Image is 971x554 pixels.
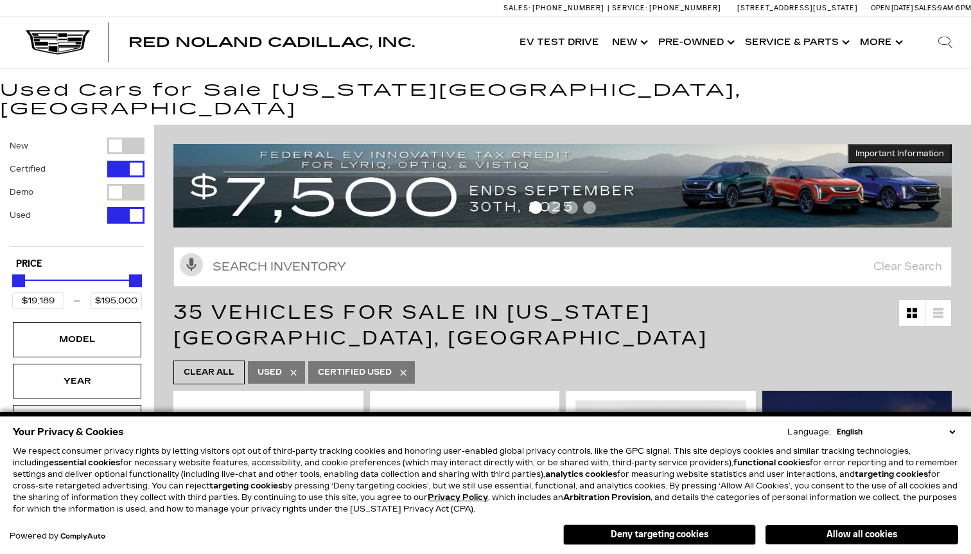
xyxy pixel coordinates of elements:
[652,17,739,68] a: Pre-Owned
[380,400,550,532] img: 2019 Cadillac XT4 AWD Sport
[606,17,652,68] a: New
[871,4,913,12] span: Open [DATE]
[45,374,109,388] div: Year
[545,470,617,479] strong: analytics cookies
[128,36,415,49] a: Red Noland Cadillac, Inc.
[183,400,354,532] img: 2020 Cadillac XT4 Premium Luxury
[128,35,415,50] span: Red Noland Cadillac, Inc.
[583,201,596,214] span: Go to slide 4
[428,493,488,502] a: Privacy Policy
[733,458,810,467] strong: functional cookies
[739,17,853,68] a: Service & Parts
[10,138,144,246] div: Filter by Vehicle Type
[608,4,724,12] a: Service: [PHONE_NUMBER]
[45,332,109,346] div: Model
[575,400,746,528] img: 2018 Cadillac XT5 Premium Luxury AWD
[532,4,604,12] span: [PHONE_NUMBER]
[503,4,608,12] a: Sales: [PHONE_NUMBER]
[765,525,958,544] button: Allow all cookies
[26,30,90,55] img: Cadillac Dark Logo with Cadillac White Text
[173,144,952,228] img: vrp-tax-ending-august-version
[90,292,142,309] input: Maximum
[129,274,142,287] div: Maximum Price
[855,470,928,479] strong: targeting cookies
[612,4,647,12] span: Service:
[737,4,858,12] a: [STREET_ADDRESS][US_STATE]
[10,186,33,199] label: Demo
[853,17,907,68] button: More
[563,493,651,502] strong: Arbitration Provision
[649,4,721,12] span: [PHONE_NUMBER]
[12,292,64,309] input: Minimum
[16,258,138,270] h5: Price
[565,201,578,214] span: Go to slide 3
[12,270,142,309] div: Price
[547,201,560,214] span: Go to slide 2
[10,532,105,541] div: Powered by
[787,428,831,436] div: Language:
[209,481,283,490] strong: targeting cookies
[529,201,542,214] span: Go to slide 1
[180,253,203,276] svg: Click to toggle on voice search
[13,405,141,440] div: MakeMake
[13,445,958,515] p: We respect consumer privacy rights by letting visitors opt out of third-party tracking cookies an...
[13,364,141,398] div: YearYear
[318,364,392,380] span: Certified Used
[563,524,756,545] button: Deny targeting cookies
[13,423,124,441] span: Your Privacy & Cookies
[60,533,105,541] a: ComplyAuto
[10,209,31,222] label: Used
[834,426,958,438] select: Language Select
[184,364,234,380] span: Clear All
[938,4,971,12] span: 9 AM-6 PM
[173,247,952,287] input: Search Inventory
[13,322,141,357] div: ModelModel
[855,148,944,159] span: Important Information
[513,17,606,68] a: EV Test Drive
[10,163,46,175] label: Certified
[503,4,530,12] span: Sales:
[49,458,120,467] strong: essential cookies
[258,364,282,380] span: Used
[173,301,708,350] span: 35 Vehicles for Sale in [US_STATE][GEOGRAPHIC_DATA], [GEOGRAPHIC_DATA]
[914,4,938,12] span: Sales:
[12,274,25,287] div: Minimum Price
[10,139,28,152] label: New
[848,144,952,163] button: Important Information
